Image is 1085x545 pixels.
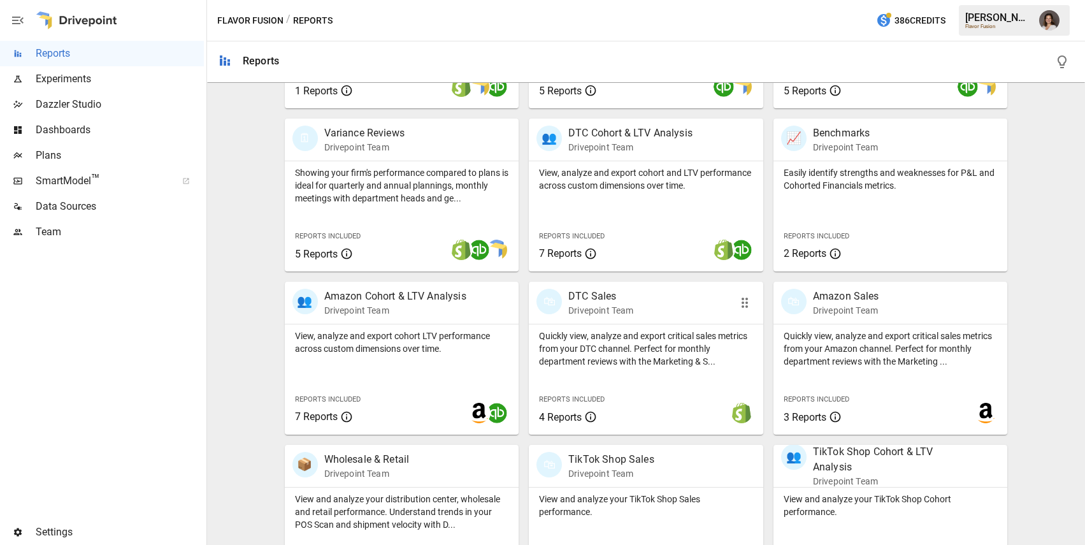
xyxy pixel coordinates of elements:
div: Reports [243,55,279,67]
p: TikTok Shop Cohort & LTV Analysis [813,444,963,475]
span: Reports Included [784,395,849,403]
img: smart model [975,76,996,97]
span: 386 Credits [895,13,945,29]
img: quickbooks [731,240,752,260]
span: 5 Reports [784,85,826,97]
div: 📈 [781,126,807,151]
p: Amazon Sales [813,289,879,304]
span: Plans [36,148,204,163]
p: Drivepoint Team [568,141,693,154]
img: quickbooks [469,240,489,260]
span: 2 Reports [784,247,826,259]
img: amazon [975,403,996,423]
div: [PERSON_NAME] [965,11,1031,24]
p: Benchmarks [813,126,878,141]
img: Franziska Ibscher [1039,10,1060,31]
span: 7 Reports [539,247,582,259]
div: 📦 [292,452,318,477]
p: Drivepoint Team [568,467,654,480]
div: 👥 [536,126,562,151]
div: 🛍 [536,452,562,477]
span: ™ [91,171,100,187]
span: Data Sources [36,199,204,214]
p: View, analyze and export cohort LTV performance across custom dimensions over time. [295,330,509,355]
button: Franziska Ibscher [1031,3,1067,38]
span: 4 Reports [539,411,582,423]
span: 5 Reports [539,85,582,97]
p: View and analyze your distribution center, wholesale and retail performance. Understand trends in... [295,493,509,531]
p: Drivepoint Team [813,304,879,317]
div: 🛍 [536,289,562,314]
p: Wholesale & Retail [324,452,410,467]
p: Amazon Cohort & LTV Analysis [324,289,466,304]
span: Reports Included [295,395,361,403]
p: Drivepoint Team [324,304,466,317]
img: quickbooks [487,76,507,97]
span: Reports Included [539,395,605,403]
div: Flavor Fusion [965,24,1031,29]
span: 1 Reports [295,85,338,97]
p: TikTok Shop Sales [568,452,654,467]
div: 👥 [292,289,318,314]
span: Reports Included [784,232,849,240]
img: shopify [731,403,752,423]
p: View and analyze your TikTok Shop Sales performance. [539,493,753,518]
p: Quickly view, analyze and export critical sales metrics from your DTC channel. Perfect for monthl... [539,330,753,368]
img: smart model [469,76,489,97]
div: 🗓 [292,126,318,151]
span: Reports [36,46,204,61]
p: View and analyze your TikTok Shop Cohort performance. [784,493,998,518]
p: Drivepoint Team [813,141,878,154]
p: Drivepoint Team [568,304,633,317]
img: quickbooks [958,76,978,97]
span: Reports Included [295,232,361,240]
p: Variance Reviews [324,126,405,141]
img: shopify [451,76,471,97]
div: / [286,13,291,29]
span: 3 Reports [784,411,826,423]
div: 👥 [781,444,807,470]
span: 7 Reports [295,411,338,423]
p: Drivepoint Team [324,141,405,154]
p: DTC Cohort & LTV Analysis [568,126,693,141]
p: Showing your firm's performance compared to plans is ideal for quarterly and annual plannings, mo... [295,166,509,205]
span: 5 Reports [295,248,338,260]
img: shopify [451,240,471,260]
span: Dazzler Studio [36,97,204,112]
img: amazon [469,403,489,423]
span: Settings [36,525,204,540]
p: View, analyze and export cohort and LTV performance across custom dimensions over time. [539,166,753,192]
img: smart model [731,76,752,97]
span: Dashboards [36,122,204,138]
span: Experiments [36,71,204,87]
p: Drivepoint Team [813,475,963,488]
img: quickbooks [487,403,507,423]
p: Easily identify strengths and weaknesses for P&L and Cohorted Financials metrics. [784,166,998,192]
p: Drivepoint Team [324,467,410,480]
p: DTC Sales [568,289,633,304]
span: Reports Included [539,232,605,240]
span: Team [36,224,204,240]
img: shopify [714,240,734,260]
img: quickbooks [714,76,734,97]
button: 386Credits [871,9,951,33]
span: SmartModel [36,173,168,189]
img: smart model [487,240,507,260]
button: Flavor Fusion [217,13,284,29]
div: 🛍 [781,289,807,314]
p: Quickly view, analyze and export critical sales metrics from your Amazon channel. Perfect for mon... [784,330,998,368]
